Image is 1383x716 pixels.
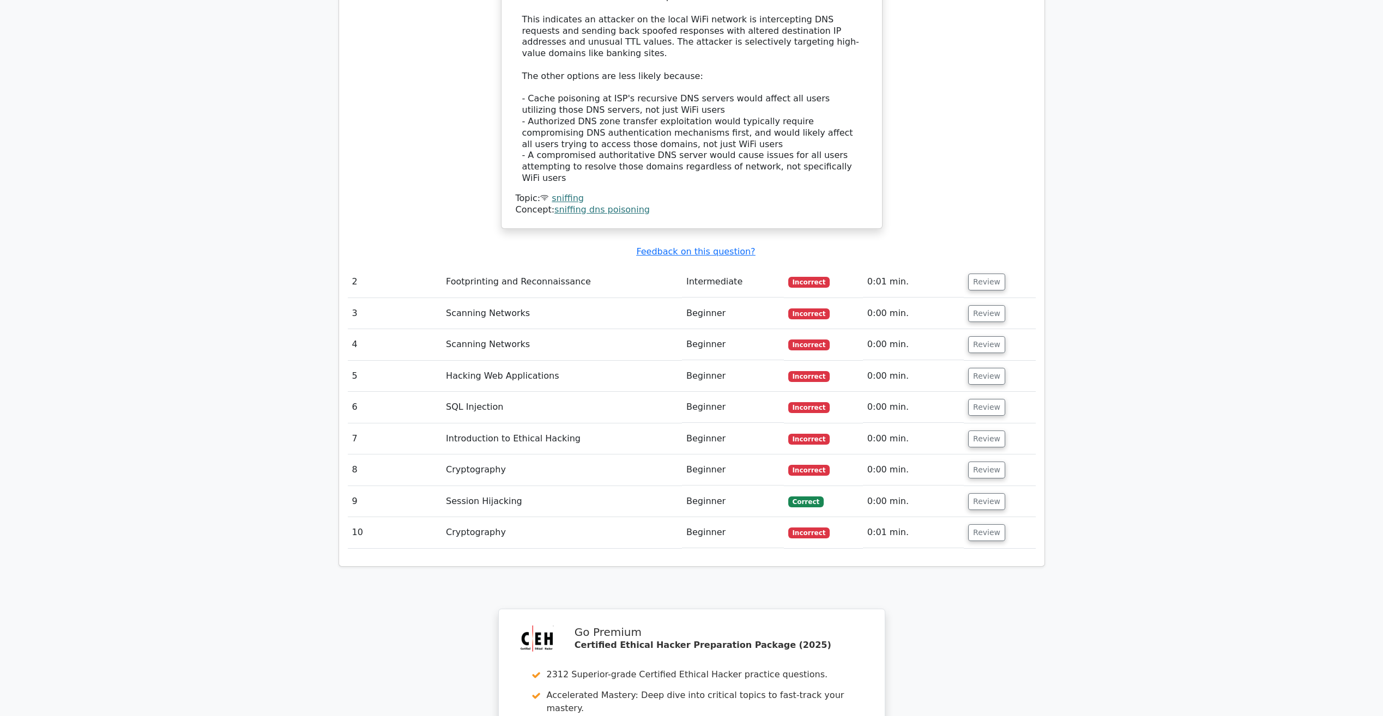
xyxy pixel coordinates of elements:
[968,336,1005,353] button: Review
[968,368,1005,385] button: Review
[348,392,442,423] td: 6
[348,486,442,517] td: 9
[348,298,442,329] td: 3
[788,308,830,319] span: Incorrect
[788,277,830,288] span: Incorrect
[682,454,784,486] td: Beginner
[554,204,650,215] a: sniffing dns poisoning
[348,517,442,548] td: 10
[863,266,964,298] td: 0:01 min.
[348,329,442,360] td: 4
[682,266,784,298] td: Intermediate
[968,524,1005,541] button: Review
[788,527,830,538] span: Incorrect
[968,430,1005,447] button: Review
[442,423,682,454] td: Introduction to Ethical Hacking
[863,486,964,517] td: 0:00 min.
[348,361,442,392] td: 5
[863,392,964,423] td: 0:00 min.
[682,486,784,517] td: Beginner
[682,329,784,360] td: Beginner
[442,298,682,329] td: Scanning Networks
[442,329,682,360] td: Scanning Networks
[516,204,868,216] div: Concept:
[682,392,784,423] td: Beginner
[863,329,964,360] td: 0:00 min.
[682,423,784,454] td: Beginner
[788,402,830,413] span: Incorrect
[348,423,442,454] td: 7
[968,399,1005,416] button: Review
[442,517,682,548] td: Cryptography
[442,266,682,298] td: Footprinting and Reconnaissance
[863,454,964,486] td: 0:00 min.
[442,454,682,486] td: Cryptography
[863,423,964,454] td: 0:00 min.
[516,193,868,204] div: Topic:
[788,371,830,382] span: Incorrect
[348,454,442,486] td: 8
[682,517,784,548] td: Beginner
[788,339,830,350] span: Incorrect
[863,298,964,329] td: 0:00 min.
[968,305,1005,322] button: Review
[968,493,1005,510] button: Review
[682,361,784,392] td: Beginner
[788,465,830,476] span: Incorrect
[968,274,1005,290] button: Review
[968,462,1005,478] button: Review
[682,298,784,329] td: Beginner
[788,496,824,507] span: Correct
[348,266,442,298] td: 2
[442,392,682,423] td: SQL Injection
[442,486,682,517] td: Session Hijacking
[863,361,964,392] td: 0:00 min.
[442,361,682,392] td: Hacking Web Applications
[863,517,964,548] td: 0:01 min.
[788,434,830,445] span: Incorrect
[552,193,584,203] a: sniffing
[636,246,755,257] a: Feedback on this question?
